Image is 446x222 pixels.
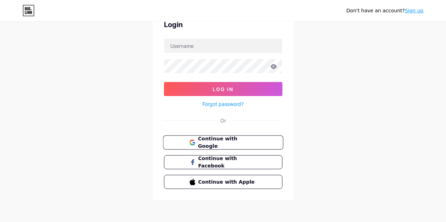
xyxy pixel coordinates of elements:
button: Continue with Facebook [164,155,282,169]
button: Continue with Apple [164,175,282,189]
span: Continue with Facebook [198,155,256,170]
a: Forgot password? [202,100,244,108]
button: Continue with Google [163,135,283,150]
span: Continue with Apple [198,178,256,186]
div: Or [220,117,226,124]
span: Log In [213,86,233,92]
button: Log In [164,82,282,96]
a: Sign up [405,8,423,13]
input: Username [164,39,282,53]
div: Login [164,19,282,30]
div: Don't have an account? [346,7,423,14]
span: Continue with Google [198,135,257,150]
a: Continue with Google [164,135,282,150]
